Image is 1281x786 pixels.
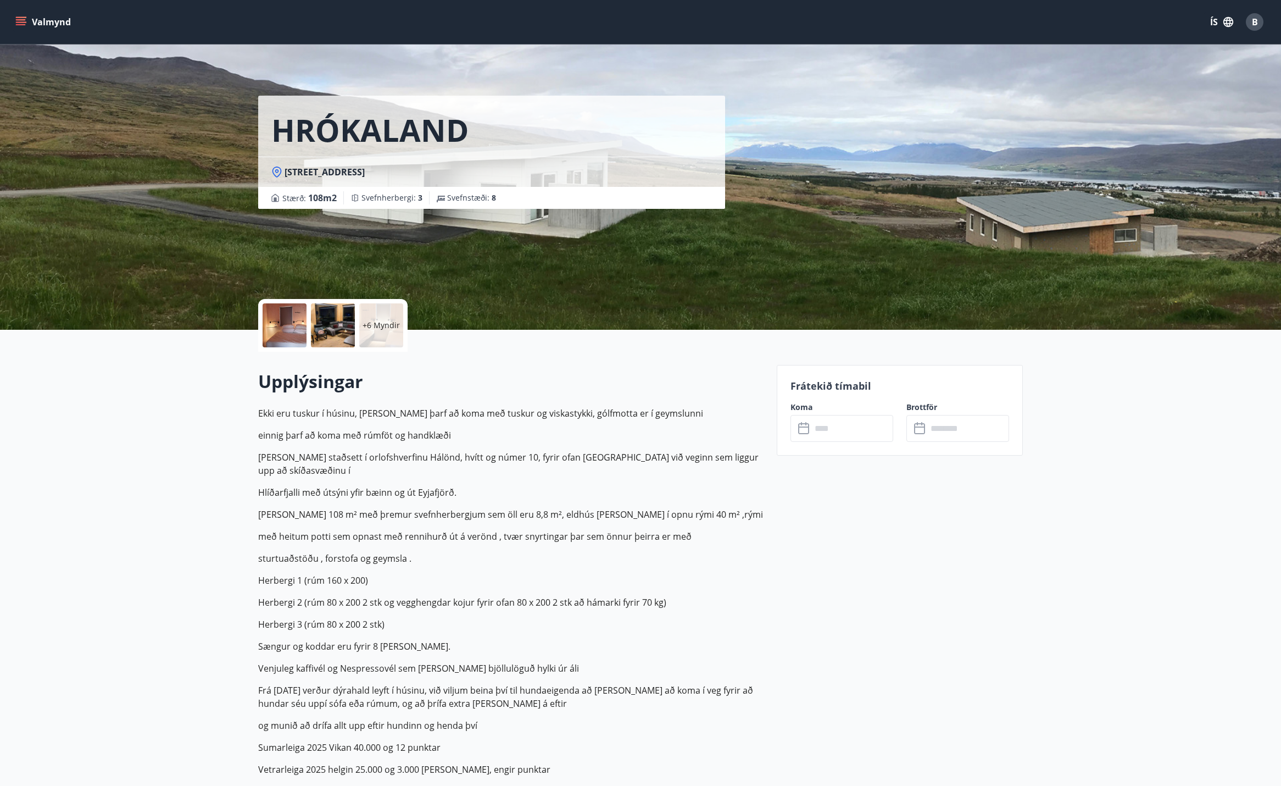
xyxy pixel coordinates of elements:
p: Herbergi 1 (rúm 160 x 200) [258,574,764,587]
span: 3 [418,192,422,203]
label: Brottför [906,402,1009,413]
span: Stærð : [282,191,337,204]
button: ÍS [1204,12,1239,32]
p: Sængur og koddar eru fyrir 8 [PERSON_NAME]. [258,640,764,653]
p: Vetrarleiga 2025 helgin 25.000 og 3.000 [PERSON_NAME], engir punktar [258,763,764,776]
p: Frátekið tímabil [790,379,1009,393]
span: 108 m2 [308,192,337,204]
p: Venjuleg kaffivél og Nespressovél sem [PERSON_NAME] bjöllulöguð hylki úr áli [258,662,764,675]
span: Svefnherbergi : [361,192,422,203]
h2: Upplýsingar [258,369,764,394]
p: sturtuaðstöðu , forstofa og geymsla . [258,552,764,565]
p: Herbergi 2 (rúm 80 x 200 2 stk og vegghengdar kojur fyrir ofan 80 x 200 2 stk að hámarki fyrir 70... [258,596,764,609]
p: Herbergi 3 (rúm 80 x 200 2 stk) [258,618,764,631]
p: Frá [DATE] verður dýrahald leyft í húsinu, við viljum beina því til hundaeigenda að [PERSON_NAME]... [258,684,764,710]
h1: HRÓKALAND [271,109,469,151]
p: einnig þarf að koma með rúmföt og handklæði [258,429,764,442]
p: með heitum potti sem opnast með rennihurð út á verönd , tvær snyrtingar þar sem önnur þeirra er með [258,530,764,543]
button: B [1241,9,1268,35]
label: Koma [790,402,893,413]
button: menu [13,12,75,32]
p: Sumarleiga 2025 Vikan 40.000 og 12 punktar [258,741,764,754]
p: Ekki eru tuskur í húsinu, [PERSON_NAME] þarf að koma með tuskur og viskastykki, gólfmotta er í ge... [258,407,764,420]
p: Hlíðarfjalli með útsýni yfir bæinn og út Eyjafjörð. [258,486,764,499]
p: og munið að drífa allt upp eftir hundinn og henda því [258,719,764,732]
p: [PERSON_NAME] staðsett í orlofshverfinu Hálönd, hvítt og númer 10, fyrir ofan [GEOGRAPHIC_DATA] v... [258,451,764,477]
span: Svefnstæði : [447,192,496,203]
p: +6 Myndir [363,320,400,331]
span: B [1252,16,1258,28]
span: 8 [492,192,496,203]
span: [STREET_ADDRESS] [285,166,365,178]
p: [PERSON_NAME] 108 m² með þremur svefnherbergjum sem öll eru 8,8 m², eldhús [PERSON_NAME] í opnu r... [258,508,764,521]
